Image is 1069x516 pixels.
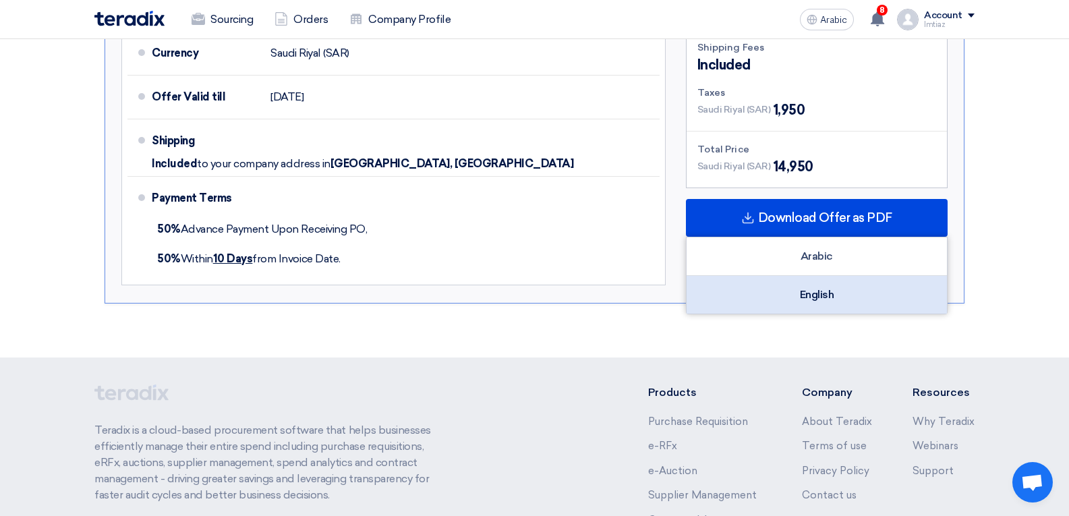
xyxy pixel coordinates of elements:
[697,144,749,155] font: Total Price
[368,13,451,26] font: Company Profile
[181,5,264,34] a: Sourcing
[1012,462,1053,503] a: Open chat
[648,386,697,399] font: Products
[152,192,232,204] font: Payment Terms
[913,386,970,399] font: Resources
[197,157,330,170] font: to your company address in
[330,157,574,170] font: [GEOGRAPHIC_DATA], [GEOGRAPHIC_DATA]
[774,159,813,175] font: 14,950
[913,415,975,428] a: Why Teradix
[924,9,962,21] font: Account
[648,489,757,501] a: Supplier Management
[152,90,225,103] font: Offer Valid till
[697,104,771,115] font: Saudi Riyal (SAR)
[210,13,253,26] font: Sourcing
[913,440,958,452] a: Webinars
[270,47,349,59] font: Saudi Riyal (SAR)
[152,134,194,147] font: Shipping
[152,47,198,59] font: Currency
[758,210,892,225] font: Download Offer as PDF
[802,440,867,452] a: Terms of use
[648,465,697,477] a: e-Auction
[181,252,213,265] font: Within
[264,5,339,34] a: Orders
[293,13,328,26] font: Orders
[697,57,751,73] font: Included
[648,440,677,452] a: e-RFx
[800,288,834,301] font: English
[213,252,253,265] font: 10 Days
[802,489,857,501] a: Contact us
[879,5,885,15] font: 8
[157,252,181,265] font: 50%
[252,252,340,265] font: from Invoice Date.
[157,223,181,235] font: 50%
[270,90,304,103] font: [DATE]
[801,250,833,262] font: Arabic
[94,11,165,26] img: Teradix logo
[802,465,869,477] a: Privacy Policy
[697,161,771,172] font: Saudi Riyal (SAR)
[648,415,748,428] a: Purchase Requisition
[774,102,805,118] font: 1,950
[913,465,954,477] a: Support
[897,9,919,30] img: profile_test.png
[802,386,853,399] font: Company
[181,223,368,235] font: Advance Payment Upon Receiving PO,
[697,87,726,98] font: Taxes
[94,424,431,501] font: Teradix is ​​a cloud-based procurement software that helps businesses efficiently manage their en...
[697,42,764,53] font: Shipping Fees
[802,415,872,428] a: About Teradix
[152,157,197,170] font: Included
[820,14,847,26] font: Arabic
[924,20,945,29] font: Imtiaz
[800,9,854,30] button: Arabic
